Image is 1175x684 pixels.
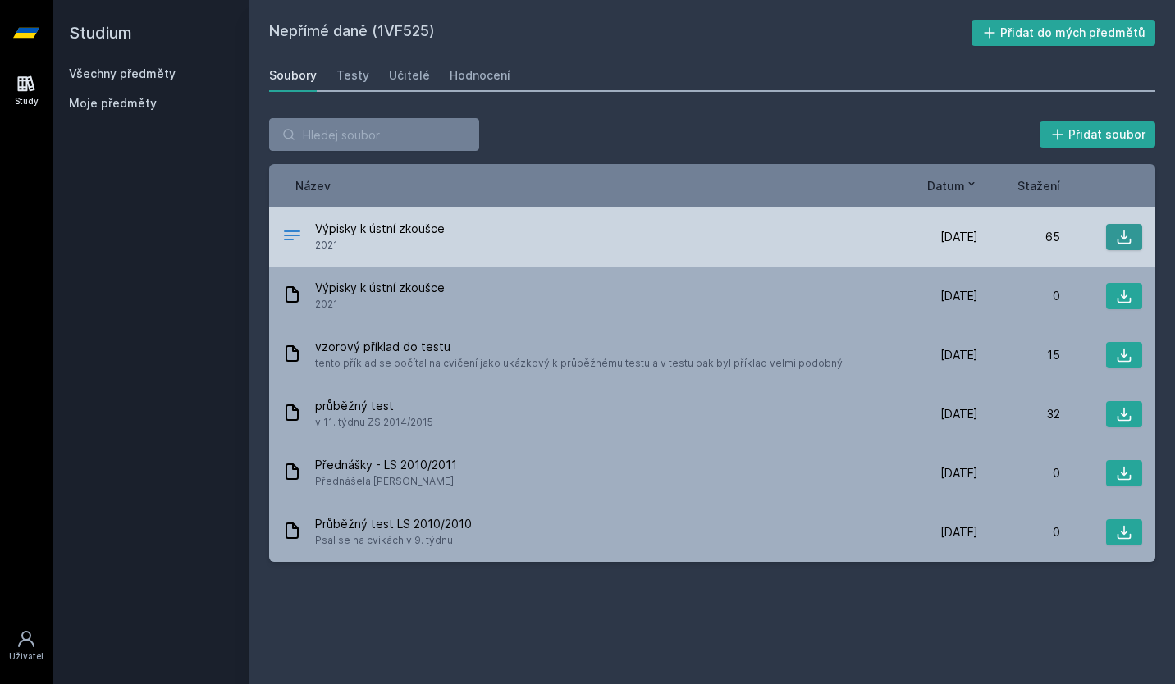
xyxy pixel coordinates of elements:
div: Učitelé [389,67,430,84]
button: Datum [927,177,978,194]
a: Uživatel [3,621,49,671]
div: 65 [978,229,1060,245]
span: [DATE] [940,406,978,422]
button: Název [295,177,331,194]
a: Všechny předměty [69,66,176,80]
div: 15 [978,347,1060,363]
a: Hodnocení [450,59,510,92]
span: [DATE] [940,288,978,304]
span: vzorový příklad do testu [315,339,843,355]
div: 32 [978,406,1060,422]
a: Učitelé [389,59,430,92]
span: Přednášela [PERSON_NAME] [315,473,457,490]
span: tento příklad se počítal na cvičení jako ukázkový k průběžnému testu a v testu pak byl příklad ve... [315,355,843,372]
button: Přidat soubor [1040,121,1156,148]
button: Přidat do mých předmětů [972,20,1156,46]
input: Hledej soubor [269,118,479,151]
span: Psal se na cvikách v 9. týdnu [315,532,472,549]
span: Výpisky k ústní zkoušce [315,280,445,296]
span: Přednášky - LS 2010/2011 [315,457,457,473]
span: Průběžný test LS 2010/2010 [315,516,472,532]
span: průběžný test [315,398,433,414]
div: 0 [978,288,1060,304]
div: Soubory [269,67,317,84]
span: Moje předměty [69,95,157,112]
span: [DATE] [940,229,978,245]
span: 2021 [315,237,445,253]
h2: Nepřímé daně (1VF525) [269,20,972,46]
div: Hodnocení [450,67,510,84]
span: 2021 [315,296,445,312]
div: 0 [978,465,1060,481]
a: Testy [336,59,369,92]
span: v 11. týdnu ZS 2014/2015 [315,414,433,431]
span: Výpisky k ústní zkoušce [315,221,445,237]
span: [DATE] [940,465,978,481]
button: Stažení [1017,177,1060,194]
div: 0 [978,524,1060,540]
a: Soubory [269,59,317,92]
div: Testy [336,67,369,84]
span: [DATE] [940,347,978,363]
a: Study [3,66,49,116]
span: [DATE] [940,524,978,540]
div: Study [15,95,39,107]
span: Datum [927,177,965,194]
div: .DOCX [282,226,302,249]
div: Uživatel [9,650,43,663]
